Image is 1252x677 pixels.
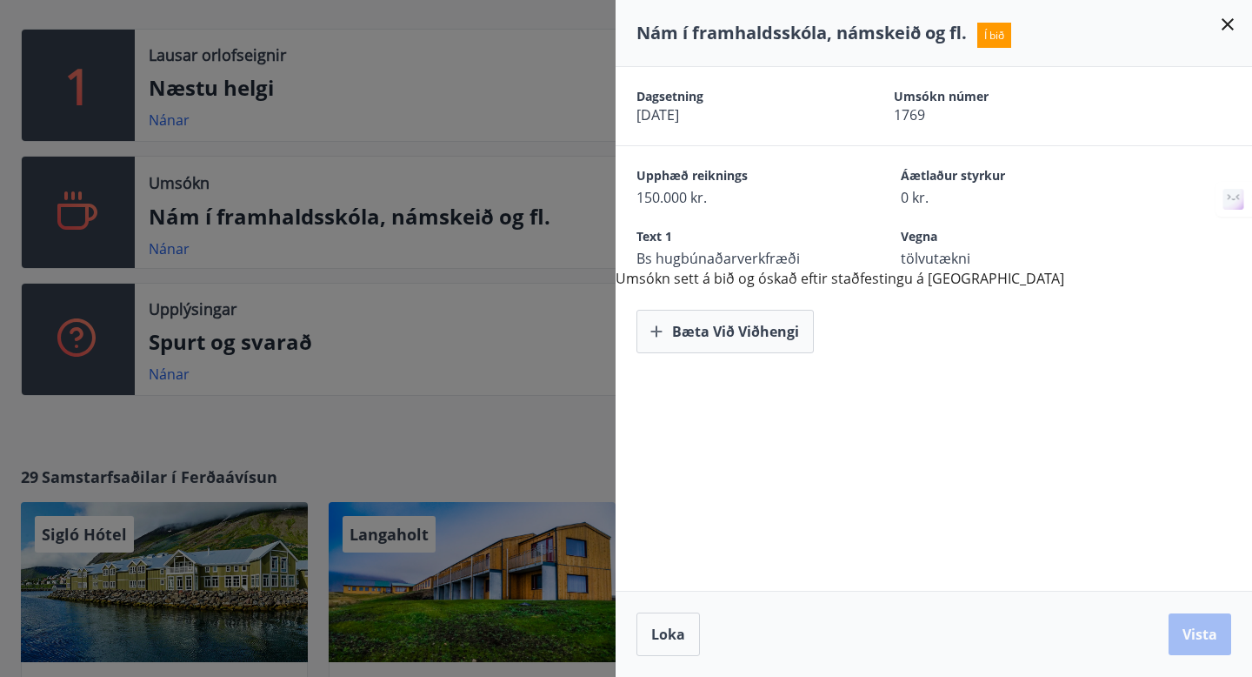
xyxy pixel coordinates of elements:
span: Vegna [901,228,1104,249]
span: 0 kr. [901,188,1104,207]
span: Loka [651,625,685,644]
span: Áætlaður styrkur [901,167,1104,188]
span: Bs hugbúnaðarverkfræði [636,249,840,268]
span: Upphæð reiknings [636,167,840,188]
span: 150.000 kr. [636,188,840,207]
span: Umsókn númer [894,88,1090,105]
span: Text 1 [636,228,840,249]
button: Loka [636,613,700,656]
span: Í bið [977,23,1011,48]
button: Bæta við viðhengi [636,310,814,353]
span: Nám í framhaldsskóla, námskeið og fl. [636,21,967,44]
div: Umsókn sett á bið og óskað eftir staðfestingu á [GEOGRAPHIC_DATA] [616,67,1252,353]
span: Dagsetning [636,88,833,105]
span: 1769 [894,105,1090,124]
span: tölvutækni [901,249,1104,268]
span: [DATE] [636,105,833,124]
